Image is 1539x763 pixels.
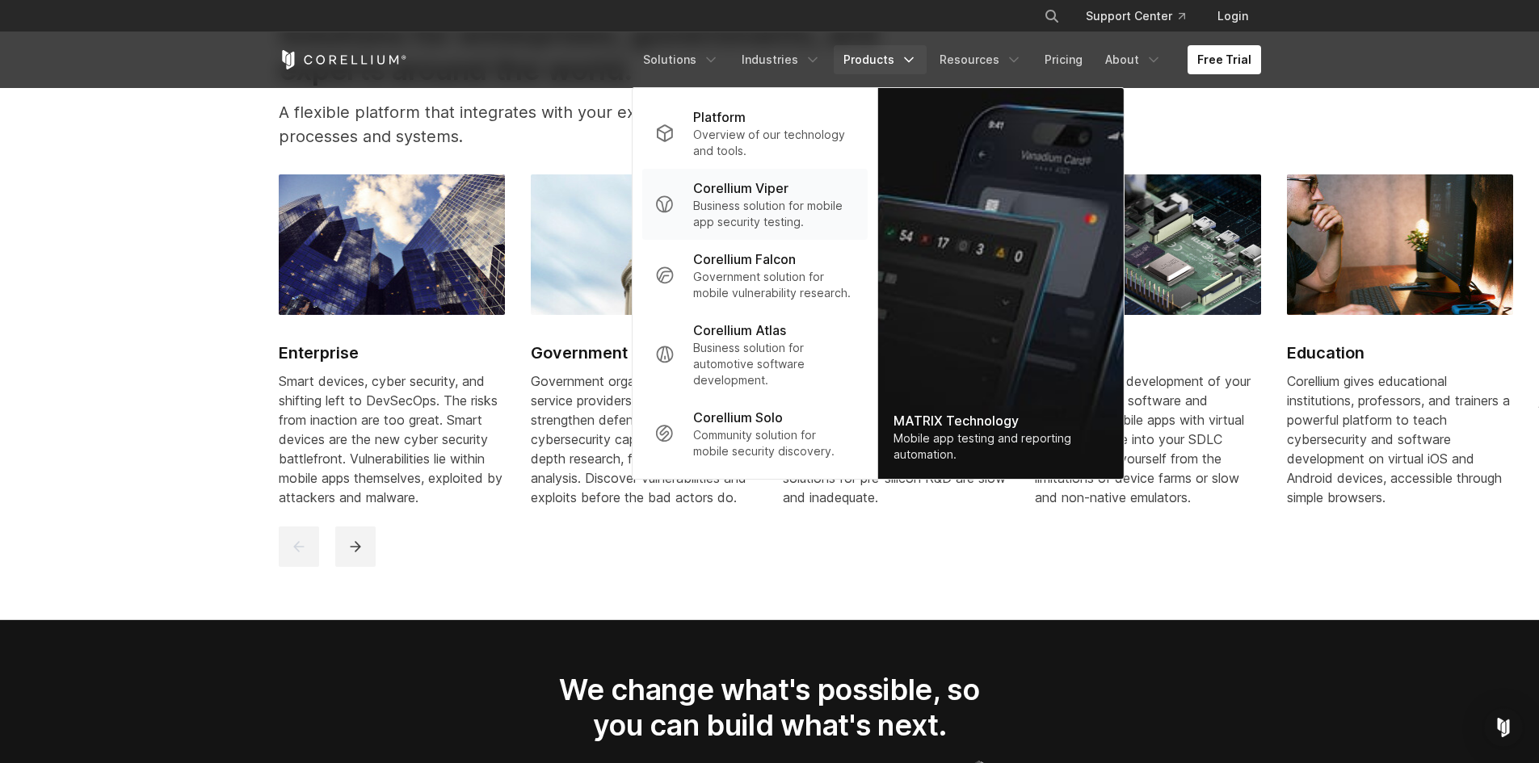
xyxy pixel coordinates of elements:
[1095,45,1171,74] a: About
[1035,45,1092,74] a: Pricing
[641,398,867,469] a: Corellium Solo Community solution for mobile security discovery.
[693,107,746,127] p: Platform
[693,178,788,198] p: Corellium Viper
[693,249,796,269] p: Corellium Falcon
[1205,2,1261,31] a: Login
[1287,341,1513,365] h2: Education
[693,340,854,388] p: Business solution for automotive software development.
[693,408,783,427] p: Corellium Solo
[531,174,757,315] img: Government
[633,45,1261,74] div: Navigation Menu
[930,45,1032,74] a: Resources
[641,240,867,311] a: Corellium Falcon Government solution for mobile vulnerability research.
[1287,371,1513,507] div: Corellium gives educational institutions, professors, and trainers a powerful platform to teach c...
[894,430,1107,463] div: Mobile app testing and reporting automation.
[1037,2,1066,31] button: Search
[1035,341,1261,365] h2: Hardware
[877,88,1123,479] img: Matrix_WebNav_1x
[279,174,505,315] img: Enterprise
[531,341,757,365] h2: Government
[335,526,376,567] button: next
[641,169,867,240] a: Corellium Viper Business solution for mobile app security testing.
[279,100,923,149] p: A flexible platform that integrates with your existing software development processes and systems.
[279,174,505,526] a: Enterprise Enterprise Smart devices, cyber security, and shifting left to DevSecOps. The risks fr...
[693,127,854,159] p: Overview of our technology and tools.
[693,321,786,340] p: Corellium Atlas
[732,45,830,74] a: Industries
[633,45,729,74] a: Solutions
[1035,174,1261,526] a: Hardware Hardware Modernize the development of your IoT embedded software and companion mobile ap...
[1024,2,1261,31] div: Navigation Menu
[532,672,1007,744] h2: We change what's possible, so you can build what's next.
[1035,373,1251,505] span: Modernize the development of your IoT embedded software and companion mobile apps with virtual de...
[641,98,867,169] a: Platform Overview of our technology and tools.
[531,371,757,507] div: Government organizations and service providers use Corellium to strengthen defensive mobile cyber...
[1287,174,1513,315] img: Education
[894,411,1107,430] div: MATRIX Technology
[1188,45,1261,74] a: Free Trial
[877,88,1123,479] a: MATRIX Technology Mobile app testing and reporting automation.
[279,341,505,365] h2: Enterprise
[279,50,407,69] a: Corellium Home
[531,174,757,526] a: Government Government Government organizations and service providers use Corellium to strengthen ...
[279,371,505,507] div: Smart devices, cyber security, and shifting left to DevSecOps. The risks from inaction are too gr...
[1073,2,1198,31] a: Support Center
[279,526,319,567] button: previous
[641,311,867,398] a: Corellium Atlas Business solution for automotive software development.
[693,427,854,459] p: Community solution for mobile security discovery.
[834,45,927,74] a: Products
[1484,708,1523,747] div: Open Intercom Messenger
[1035,174,1261,315] img: Hardware
[693,198,854,230] p: Business solution for mobile app security testing.
[693,269,854,301] p: Government solution for mobile vulnerability research.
